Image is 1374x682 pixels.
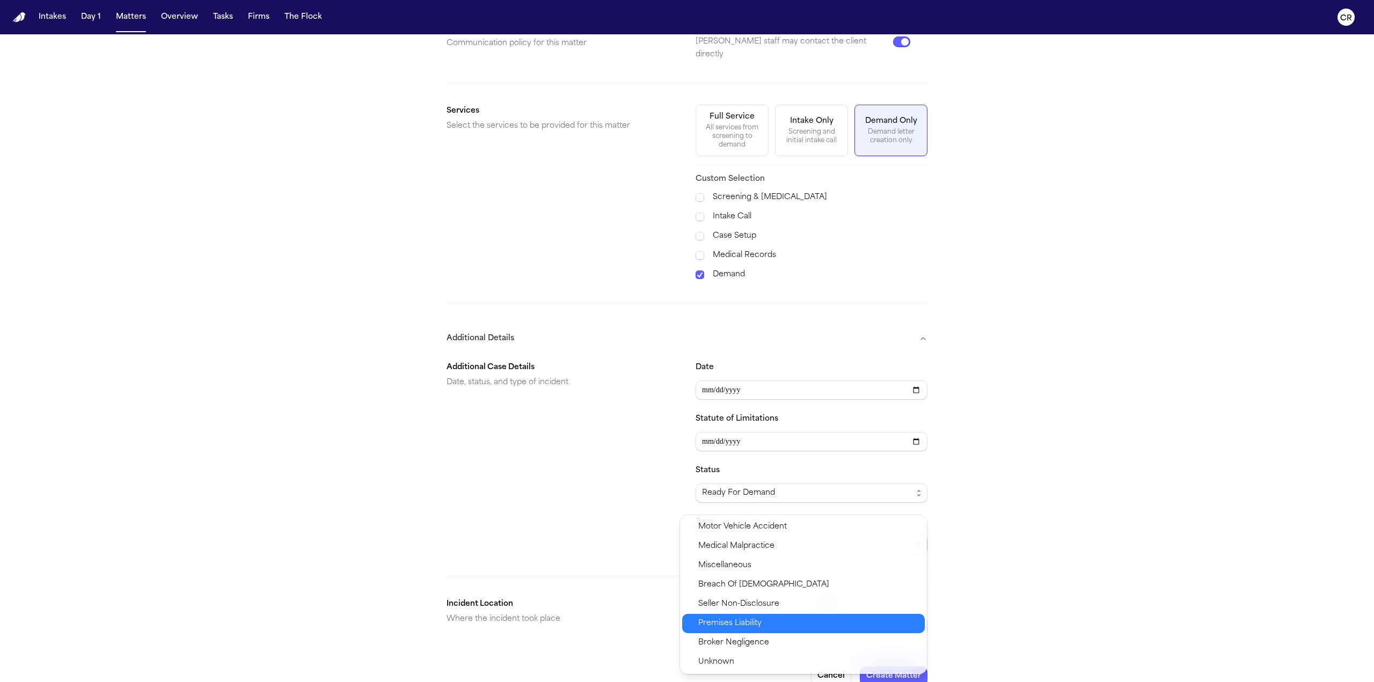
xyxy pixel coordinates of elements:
[698,598,779,611] span: Seller Non-Disclosure
[698,636,769,649] span: Broker Negligence
[698,656,734,669] span: Unknown
[698,540,774,553] span: Medical Malpractice
[698,578,829,591] span: Breach Of [DEMOGRAPHIC_DATA]
[698,559,751,572] span: Miscellaneous
[447,353,927,645] div: Additional Details
[698,520,787,533] span: Motor Vehicle Accident
[698,617,762,630] span: Premises Liability
[680,515,927,674] div: Select matter type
